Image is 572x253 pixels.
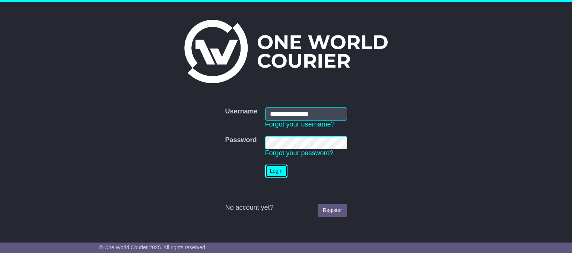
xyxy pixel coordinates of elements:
img: One World [184,20,388,83]
a: Register [318,204,347,217]
div: No account yet? [225,204,347,212]
label: Password [225,136,257,144]
label: Username [225,107,257,116]
span: © One World Courier 2025. All rights reserved. [99,244,207,250]
a: Forgot your username? [265,121,335,128]
button: Login [265,165,287,178]
a: Forgot your password? [265,149,334,157]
